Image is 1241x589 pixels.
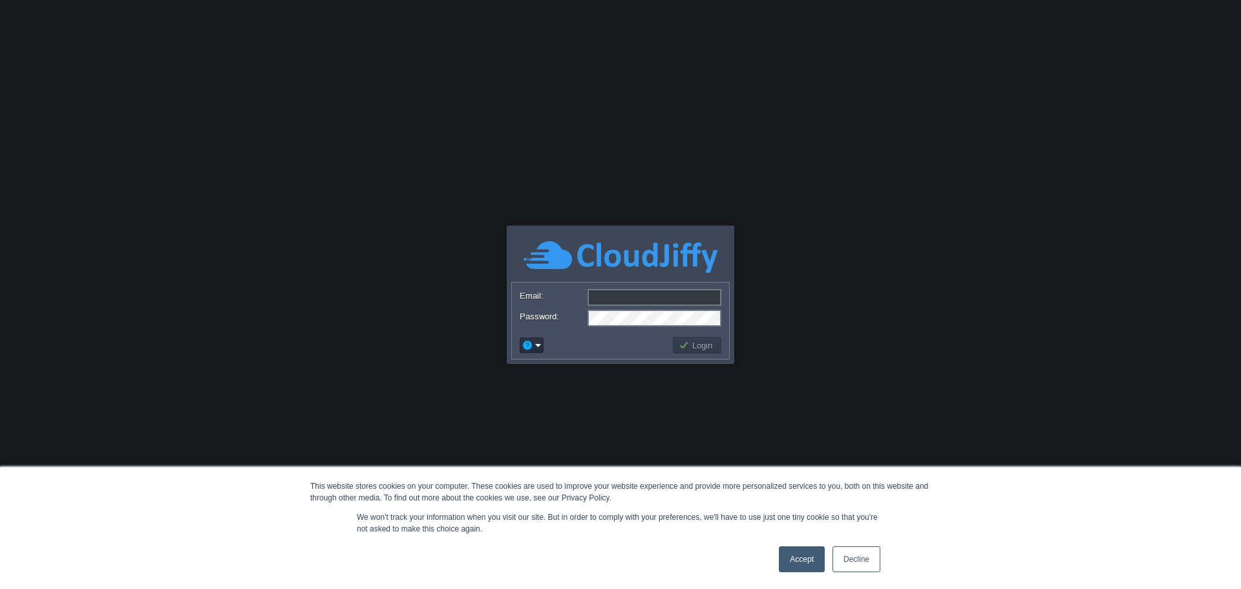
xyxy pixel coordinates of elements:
[310,480,931,504] div: This website stores cookies on your computer. These cookies are used to improve your website expe...
[357,511,884,535] p: We won't track your information when you visit our site. But in order to comply with your prefere...
[833,546,880,572] a: Decline
[520,310,586,323] label: Password:
[520,289,586,303] label: Email:
[779,546,825,572] a: Accept
[679,339,716,351] button: Login
[524,239,717,275] img: CloudJiffy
